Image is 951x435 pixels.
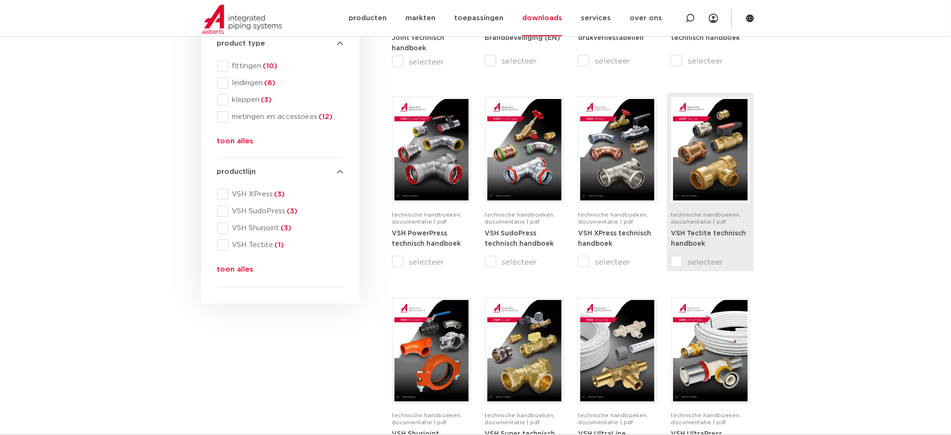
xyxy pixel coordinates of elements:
[392,230,461,247] a: VSH PowerPress technisch handboek
[262,62,278,70] span: (10)
[228,190,343,199] span: VSH XPress
[578,256,657,268] label: selecteer
[217,94,343,106] div: kleppen(3)
[485,55,564,67] label: selecteer
[578,230,651,247] a: VSH XPress technisch handboek
[395,99,469,201] img: VSH-PowerPress_A4TM_5008817_2024_3.1_NL-pdf.jpg
[485,413,555,426] span: technische handboeken, documentatie | pdf
[487,99,562,201] img: VSH-SudoPress_A4TM_5001604-2023-3.0_NL-pdf.jpg
[318,113,333,120] span: (12)
[578,55,657,67] label: selecteer
[263,79,276,86] span: (6)
[217,223,343,234] div: VSH Shurjoint(3)
[392,212,462,225] span: technische handboeken, documentatie | pdf
[217,136,254,151] button: toon alles
[671,55,750,67] label: selecteer
[217,38,343,49] h4: product type
[217,111,343,123] div: metingen en accessoires(12)
[485,212,555,225] span: technische handboeken, documentatie | pdf
[217,240,343,251] div: VSH Tectite(1)
[578,212,648,225] span: technische handboeken, documentatie | pdf
[580,300,654,402] img: VSH-UltraLine_A4TM_5010216_2022_1.0_NL-pdf.jpg
[274,241,284,249] span: (1)
[395,300,469,402] img: VSH-Shurjoint_A4TM_5008731_2024_3.0_EN-pdf.jpg
[228,241,343,250] span: VSH Tectite
[580,99,654,201] img: VSH-XPress_A4TM_5008762_2025_4.1_NL-pdf.jpg
[217,264,254,279] button: toon alles
[228,95,343,105] span: kleppen
[217,61,343,72] div: fittingen(10)
[260,96,272,103] span: (3)
[228,207,343,216] span: VSH SudoPress
[217,78,343,89] div: leidingen(6)
[280,225,292,232] span: (3)
[228,62,343,71] span: fittingen
[673,300,747,402] img: VSH-UltraPress_A4TM_5008751_2025_3.0_NL-pdf.jpg
[485,230,554,247] a: VSH SudoPress technisch handboek
[578,413,648,426] span: technische handboeken, documentatie | pdf
[673,99,747,201] img: VSH-Tectite_A4TM_5009376-2024-2.0_NL-pdf.jpg
[671,413,741,426] span: technische handboeken, documentatie | pdf
[485,256,564,268] label: selecteer
[286,208,298,215] span: (3)
[392,256,471,268] label: selecteer
[228,78,343,88] span: leidingen
[217,189,343,200] div: VSH XPress(3)
[217,166,343,178] h4: productlijn
[228,224,343,233] span: VSH Shurjoint
[228,112,343,122] span: metingen en accessoires
[392,56,471,68] label: selecteer
[671,230,746,247] a: VSH Tectite technisch handboek
[487,300,562,402] img: VSH-Super_A4TM_5007411-2022-2.1_NL-1-pdf.jpg
[273,191,285,198] span: (3)
[392,25,457,52] strong: VSH Shurjoint Ring Joint technisch handboek
[392,413,462,426] span: technische handboeken, documentatie | pdf
[217,206,343,217] div: VSH SudoPress(3)
[671,212,741,225] span: technische handboeken, documentatie | pdf
[671,256,750,268] label: selecteer
[392,24,457,52] a: VSH Shurjoint Ring Joint technisch handboek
